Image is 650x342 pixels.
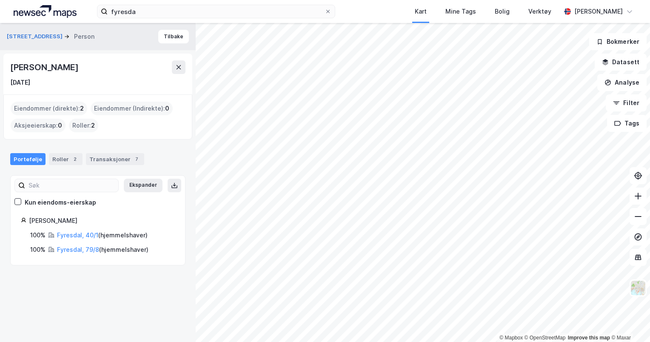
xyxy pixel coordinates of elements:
[25,179,118,192] input: Søk
[29,216,175,226] div: [PERSON_NAME]
[57,231,98,239] a: Fyresdal, 40/1
[58,120,62,131] span: 0
[10,60,80,74] div: [PERSON_NAME]
[10,77,30,88] div: [DATE]
[132,155,141,163] div: 7
[7,32,64,41] button: [STREET_ADDRESS]
[525,335,566,341] a: OpenStreetMap
[495,6,510,17] div: Bolig
[71,155,79,163] div: 2
[86,153,144,165] div: Transaksjoner
[165,103,169,114] span: 0
[607,301,650,342] div: Kontrollprogram for chat
[595,54,647,71] button: Datasett
[25,197,96,208] div: Kun eiendoms-eierskap
[499,335,523,341] a: Mapbox
[14,5,77,18] img: logo.a4113a55bc3d86da70a041830d287a7e.svg
[597,74,647,91] button: Analyse
[589,33,647,50] button: Bokmerker
[11,119,66,132] div: Aksjeeierskap :
[607,115,647,132] button: Tags
[124,179,162,192] button: Ekspander
[445,6,476,17] div: Mine Tags
[80,103,84,114] span: 2
[607,301,650,342] iframe: Chat Widget
[30,230,46,240] div: 100%
[57,230,148,240] div: ( hjemmelshaver )
[158,30,189,43] button: Tilbake
[606,94,647,111] button: Filter
[574,6,623,17] div: [PERSON_NAME]
[30,245,46,255] div: 100%
[415,6,427,17] div: Kart
[91,120,95,131] span: 2
[57,245,148,255] div: ( hjemmelshaver )
[568,335,610,341] a: Improve this map
[10,153,46,165] div: Portefølje
[49,153,83,165] div: Roller
[11,102,87,115] div: Eiendommer (direkte) :
[91,102,173,115] div: Eiendommer (Indirekte) :
[528,6,551,17] div: Verktøy
[630,280,646,296] img: Z
[69,119,98,132] div: Roller :
[57,246,99,253] a: Fyresdal, 79/8
[108,5,325,18] input: Søk på adresse, matrikkel, gårdeiere, leietakere eller personer
[74,31,94,42] div: Person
